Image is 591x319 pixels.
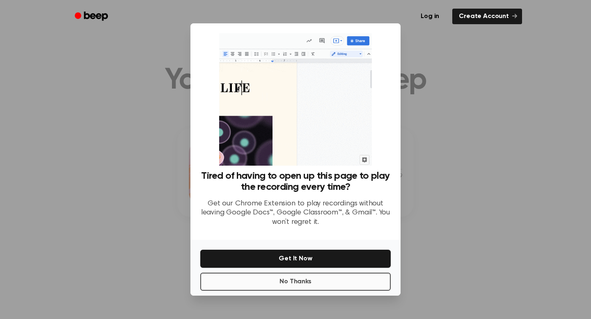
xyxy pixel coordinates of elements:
[219,33,371,166] img: Beep extension in action
[412,7,447,26] a: Log in
[69,9,115,25] a: Beep
[200,199,391,227] p: Get our Chrome Extension to play recordings without leaving Google Docs™, Google Classroom™, & Gm...
[200,250,391,268] button: Get It Now
[452,9,522,24] a: Create Account
[200,171,391,193] h3: Tired of having to open up this page to play the recording every time?
[200,273,391,291] button: No Thanks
